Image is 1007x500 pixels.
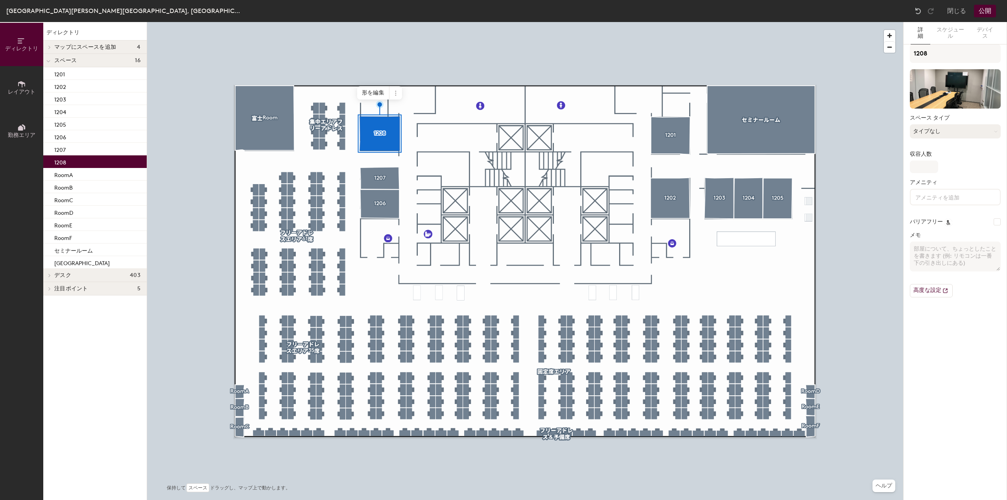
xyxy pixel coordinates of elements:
[54,170,73,179] p: RoomA
[54,119,66,128] p: 1205
[910,179,1001,186] label: アメニティ
[54,69,65,78] p: 1201
[54,107,66,116] p: 1204
[970,22,1000,44] button: デバイス
[137,286,140,292] span: 5
[914,7,922,15] img: Undo
[54,182,73,191] p: RoomB
[135,57,140,64] span: 16
[357,86,389,100] span: 形を編集
[137,44,140,50] span: 4
[54,220,72,229] p: RoomE
[911,22,930,44] button: 詳細
[8,89,35,95] span: レイアウト
[130,272,140,279] span: 403
[54,132,66,141] p: 1206
[54,245,93,254] p: セミナールーム
[54,144,66,153] p: 1207
[872,480,895,492] button: ヘルプ
[927,7,935,15] img: Redo
[54,207,73,216] p: RoomD
[54,195,73,204] p: RoomC
[54,81,66,90] p: 1202
[54,94,66,103] p: 1203
[910,115,1001,121] label: スペース タイプ
[54,272,71,279] span: デスク
[54,286,88,292] span: 注目ポイント
[43,28,147,41] h1: ディレクトリ
[54,258,110,267] p: [GEOGRAPHIC_DATA]
[914,192,985,201] input: アメニティを追加
[910,151,1001,157] label: 収容人数
[947,5,966,17] button: 閉じる
[910,284,953,297] button: 高度な設定
[54,157,66,166] p: 1208
[54,57,77,64] span: スペース
[910,124,1001,138] button: タイプなし
[910,232,1001,238] label: メモ
[910,69,1001,109] img: The space named 1208
[5,45,38,52] span: ディレクトリ
[974,5,996,17] button: 公開
[910,219,943,225] label: バリアフリー
[8,132,35,138] span: 勤務エリア
[6,6,242,16] div: [GEOGRAPHIC_DATA][PERSON_NAME][GEOGRAPHIC_DATA], [GEOGRAPHIC_DATA]
[54,232,72,242] p: RoomF
[930,22,970,44] button: スケジュール
[54,44,116,50] span: マップにスペースを追加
